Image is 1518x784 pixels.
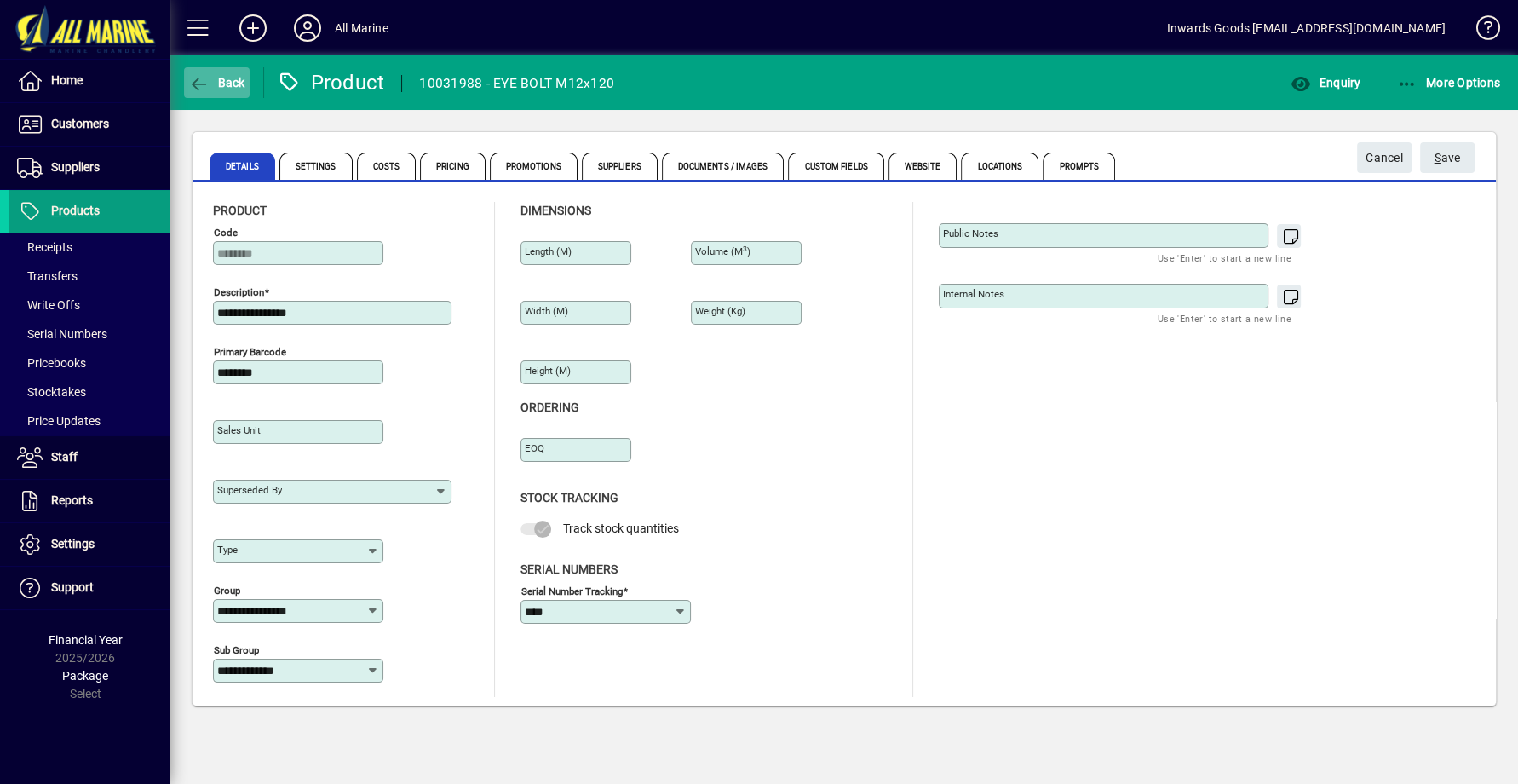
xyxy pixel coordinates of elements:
mat-label: Volume (m ) [695,245,750,257]
span: Serial Numbers [17,327,107,341]
sup: 3 [743,245,747,253]
mat-label: Serial Number tracking [521,585,623,597]
span: Stocktakes [17,385,86,399]
span: Promotions [490,153,578,180]
button: Enquiry [1285,67,1365,98]
a: Stocktakes [9,378,170,406]
span: Cancel [1366,144,1403,172]
a: Knowledge Base [1463,3,1497,59]
div: All Marine [335,14,388,42]
span: Pricebooks [17,356,86,370]
span: Details [210,153,275,180]
span: Price Updates [17,414,101,428]
span: Documents / Images [662,153,785,180]
a: Serial Numbers [9,320,170,349]
button: Add [226,13,280,43]
a: Staff [9,436,170,479]
span: Suppliers [582,153,658,180]
span: Ordering [520,401,579,414]
span: Settings [51,537,95,551]
a: Settings [9,523,170,566]
div: Product [277,69,385,96]
span: Custom Fields [788,153,883,180]
span: Staff [51,450,78,464]
mat-label: Sales unit [217,424,261,436]
div: Inwards Goods [EMAIL_ADDRESS][DOMAIN_NAME] [1167,14,1446,42]
span: Support [51,580,94,594]
span: Stock Tracking [520,491,618,504]
span: Back [188,76,245,89]
mat-label: EOQ [525,442,544,454]
mat-label: Public Notes [943,228,998,239]
span: Pricing [420,153,486,180]
mat-label: Superseded by [217,484,282,496]
span: Locations [961,153,1038,180]
span: Financial Year [49,633,123,647]
a: Pricebooks [9,349,170,378]
mat-label: Group [214,585,240,597]
span: Customers [51,117,109,130]
span: Write Offs [17,298,80,312]
button: Save [1420,142,1475,173]
app-page-header-button: Back [170,67,264,98]
a: Receipts [9,233,170,262]
span: Prompts [1043,153,1115,180]
mat-label: Length (m) [525,245,572,257]
span: Track stock quantities [563,522,679,535]
span: ave [1435,144,1461,172]
span: Dimensions [520,204,591,217]
mat-label: Primary barcode [214,346,286,358]
a: Support [9,567,170,609]
span: Costs [357,153,417,180]
div: 10031988 - EYE BOLT M12x120 [419,70,614,97]
button: Profile [280,13,335,43]
a: Home [9,60,170,102]
button: Cancel [1357,142,1412,173]
mat-label: Description [214,286,264,298]
a: Price Updates [9,406,170,435]
a: Customers [9,103,170,146]
mat-label: Width (m) [525,305,568,317]
mat-label: Internal Notes [943,288,1004,300]
span: Receipts [17,240,72,254]
span: Suppliers [51,160,100,174]
a: Transfers [9,262,170,291]
span: S [1435,151,1441,164]
a: Write Offs [9,291,170,320]
span: More Options [1397,76,1501,89]
mat-hint: Use 'Enter' to start a new line [1158,308,1291,328]
span: Serial Numbers [520,562,618,576]
span: Reports [51,493,93,507]
mat-label: Weight (Kg) [695,305,745,317]
span: Settings [279,153,353,180]
span: Transfers [17,269,78,283]
mat-hint: Use 'Enter' to start a new line [1158,248,1291,268]
mat-label: Sub group [214,644,259,656]
span: Product [213,204,267,217]
button: Back [184,67,250,98]
span: Home [51,73,83,87]
span: Products [51,204,100,217]
a: Suppliers [9,147,170,189]
button: More Options [1393,67,1505,98]
span: Package [62,669,108,683]
a: Reports [9,480,170,522]
span: Website [888,153,957,180]
mat-label: Type [217,544,238,556]
mat-label: Height (m) [525,365,571,377]
span: Enquiry [1290,76,1360,89]
mat-label: Code [214,227,238,239]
